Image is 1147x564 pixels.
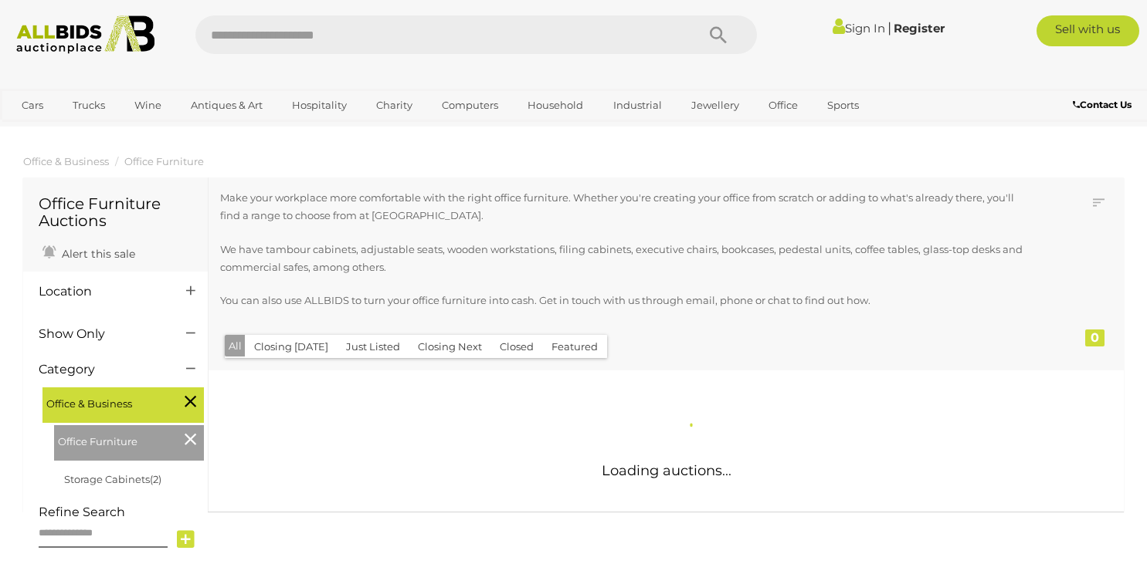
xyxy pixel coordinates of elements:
img: Allbids.com.au [8,15,163,54]
a: Register [894,21,945,35]
h4: Refine Search [39,505,204,519]
a: Charity [366,93,422,118]
div: 0 [1085,329,1105,346]
button: Closing [DATE] [245,335,338,359]
h1: Office Furniture Auctions [39,195,192,229]
button: Closed [490,335,543,359]
a: Sign In [833,21,885,35]
a: Trucks [63,93,115,118]
a: Antiques & Art [181,93,273,118]
p: We have tambour cabinets, adjustable seats, wooden workstations, filing cabinets, executive chair... [220,241,1027,277]
a: Sell with us [1037,15,1140,46]
a: Wine [124,93,171,118]
span: Office Furniture [58,429,174,451]
a: Hospitality [282,93,357,118]
button: Just Listed [337,335,409,359]
a: Sports [817,93,869,118]
button: Featured [542,335,607,359]
a: Household [518,93,593,118]
b: Contact Us [1073,99,1132,110]
h4: Category [39,363,163,377]
span: (2) [150,473,161,485]
a: Alert this sale [39,241,139,264]
span: | [887,19,891,36]
button: All [225,335,246,357]
a: [GEOGRAPHIC_DATA] [12,119,141,144]
a: Computers [432,93,508,118]
a: Jewellery [681,93,749,118]
a: Office [758,93,808,118]
span: Loading auctions... [602,462,731,479]
h4: Show Only [39,327,163,341]
button: Search [680,15,757,54]
span: Office & Business [46,391,162,413]
a: Industrial [603,93,672,118]
span: Alert this sale [58,247,135,261]
p: Make your workplace more comfortable with the right office furniture. Whether you're creating you... [220,189,1027,225]
button: Closing Next [409,335,491,359]
p: You can also use ALLBIDS to turn your office furniture into cash. Get in touch with us through em... [220,292,1027,309]
a: Cars [12,93,53,118]
a: Office & Business [23,155,109,167]
a: Office Furniture [124,155,204,167]
h4: Location [39,285,163,299]
a: Storage Cabinets(2) [64,473,161,485]
a: Contact Us [1073,96,1135,113]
